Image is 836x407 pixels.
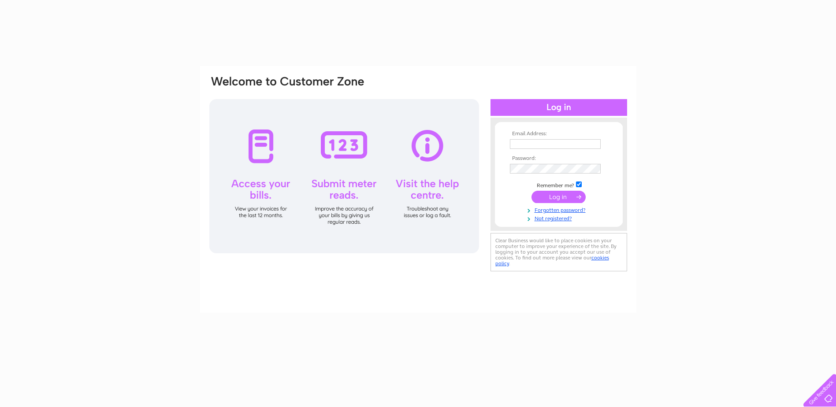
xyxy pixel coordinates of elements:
[508,155,610,162] th: Password:
[531,191,586,203] input: Submit
[510,205,610,214] a: Forgotten password?
[490,233,627,271] div: Clear Business would like to place cookies on your computer to improve your experience of the sit...
[508,180,610,189] td: Remember me?
[510,214,610,222] a: Not registered?
[508,131,610,137] th: Email Address:
[495,255,609,266] a: cookies policy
